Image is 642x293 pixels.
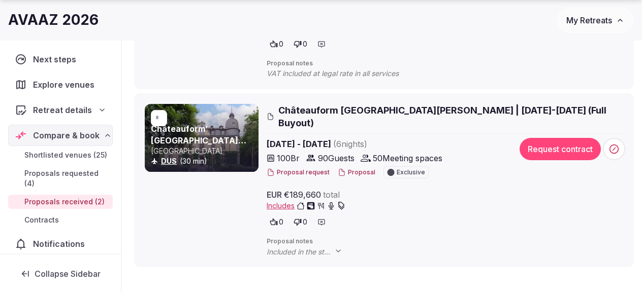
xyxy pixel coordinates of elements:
span: Included in the stay Outdoor activities: ̅ Badminton, ̅ Ping-pong, ̅ Football ̅ Tennis, ̅ Cycling... [267,247,352,257]
button: 0 [291,215,310,229]
span: Compare & book [33,129,100,141]
span: 0 [303,217,307,227]
span: Next steps [33,53,80,65]
span: Proposal notes [267,59,627,68]
span: Shortlisted venues (25) [24,150,107,160]
a: Châteauform’ [GEOGRAPHIC_DATA][PERSON_NAME] [151,124,246,157]
div: (30 min) [151,156,256,166]
a: Explore venues [8,74,113,95]
span: My Retreats [566,15,612,25]
span: Châteauform [GEOGRAPHIC_DATA][PERSON_NAME] | [DATE]-[DATE] (Full Buyout) [278,104,627,129]
p: [GEOGRAPHIC_DATA] [151,146,256,156]
button: 0 [267,215,286,229]
span: Notifications [33,238,89,250]
span: Proposals received (2) [24,197,105,207]
span: Proposal notes [267,237,627,246]
span: EUR [267,189,282,201]
span: 0 [279,217,283,227]
a: Notifications [8,233,113,254]
span: Contracts [24,215,59,225]
span: 100 Br [277,152,300,164]
span: Exclusive [397,169,425,175]
a: Next steps [8,49,113,70]
a: Contracts [8,213,113,227]
button: Proposal [338,168,375,177]
button: Proposal request [267,168,330,177]
button: 0 [267,37,286,51]
span: 0 [279,39,283,49]
button: My Retreats [557,8,634,33]
span: [DATE] - [DATE] [267,138,505,150]
span: Retreat details [33,104,92,116]
span: Explore venues [33,79,99,91]
button: Request contract [520,138,601,160]
a: DUS [161,157,177,165]
span: VAT included at legal rate in all services [267,68,419,79]
button: Includes [267,201,345,211]
button: 0 [291,37,310,51]
span: €189,660 [284,189,321,201]
span: ( 6 night s ) [333,139,367,149]
span: 50 Meeting spaces [373,152,442,164]
span: Proposals requested (4) [24,168,109,189]
span: 0 [303,39,307,49]
span: total [323,189,340,201]
a: Shortlisted venues (25) [8,148,113,162]
button: Collapse Sidebar [8,263,113,285]
a: Proposals requested (4) [8,166,113,191]
h1: AVAAZ 2026 [8,10,99,30]
span: Collapse Sidebar [35,269,101,279]
a: Proposals received (2) [8,195,113,209]
span: 90 Guests [318,152,355,164]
